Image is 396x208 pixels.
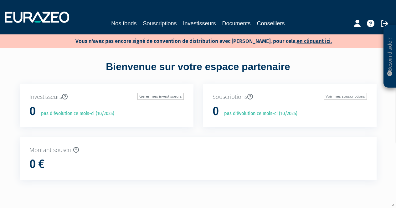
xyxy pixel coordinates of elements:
a: en cliquant ici. [297,38,332,44]
p: pas d'évolution ce mois-ci (10/2025) [220,110,297,117]
p: Souscriptions [213,93,367,101]
img: 1732889491-logotype_eurazeo_blanc_rvb.png [5,12,69,23]
a: Investisseurs [183,19,216,28]
p: pas d'évolution ce mois-ci (10/2025) [37,110,114,117]
p: Vous n'avez pas encore signé de convention de distribution avec [PERSON_NAME], pour cela, [57,36,332,45]
h1: 0 [213,105,219,118]
a: Gérer mes investisseurs [137,93,184,100]
a: Souscriptions [143,19,177,28]
div: Bienvenue sur votre espace partenaire [15,60,381,84]
a: Voir mes souscriptions [324,93,367,100]
a: Conseillers [257,19,285,28]
h1: 0 [29,105,36,118]
p: Besoin d'aide ? [386,28,393,85]
p: Montant souscrit [29,146,367,154]
p: Investisseurs [29,93,184,101]
a: Nos fonds [111,19,136,28]
h1: 0 € [29,158,44,171]
a: Documents [222,19,251,28]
